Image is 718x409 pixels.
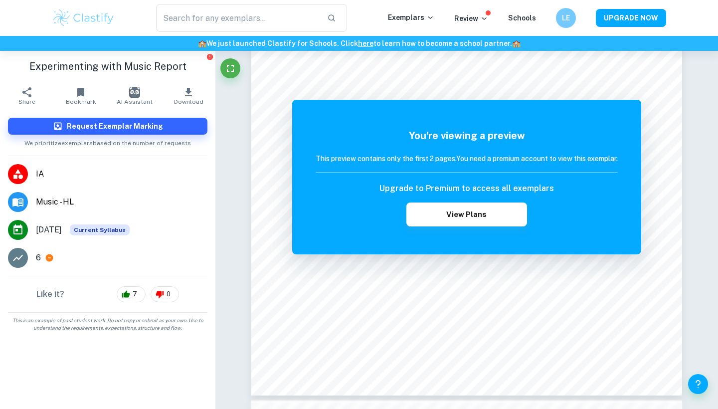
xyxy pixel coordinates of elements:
[316,128,618,143] h5: You're viewing a preview
[54,82,108,110] button: Bookmark
[161,289,176,299] span: 0
[596,9,666,27] button: UPGRADE NOW
[156,4,319,32] input: Search for any exemplars...
[108,82,162,110] button: AI Assistant
[2,38,716,49] h6: We just launched Clastify for Schools. Click to learn how to become a school partner.
[508,14,536,22] a: Schools
[8,118,207,135] button: Request Exemplar Marking
[70,224,130,235] div: This exemplar is based on the current syllabus. Feel free to refer to it for inspiration/ideas wh...
[70,224,130,235] span: Current Syllabus
[206,53,213,60] button: Report issue
[4,317,211,332] span: This is an example of past student work. Do not copy or submit as your own. Use to understand the...
[512,39,521,47] span: 🏫
[220,58,240,78] button: Fullscreen
[8,59,207,74] h1: Experimenting with Music Report
[117,98,153,105] span: AI Assistant
[66,98,96,105] span: Bookmark
[36,252,41,264] p: 6
[127,289,143,299] span: 7
[388,12,434,23] p: Exemplars
[129,87,140,98] img: AI Assistant
[556,8,576,28] button: LE
[36,224,62,236] span: [DATE]
[688,374,708,394] button: Help and Feedback
[454,13,488,24] p: Review
[198,39,206,47] span: 🏫
[36,288,64,300] h6: Like it?
[379,183,554,195] h6: Upgrade to Premium to access all exemplars
[52,8,115,28] img: Clastify logo
[18,98,35,105] span: Share
[406,203,527,226] button: View Plans
[24,135,191,148] span: We prioritize exemplars based on the number of requests
[162,82,215,110] button: Download
[560,12,572,23] h6: LE
[36,168,207,180] span: IA
[316,153,618,164] h6: This preview contains only the first 2 pages. You need a premium account to view this exemplar.
[36,196,207,208] span: Music - HL
[174,98,203,105] span: Download
[67,121,163,132] h6: Request Exemplar Marking
[358,39,373,47] a: here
